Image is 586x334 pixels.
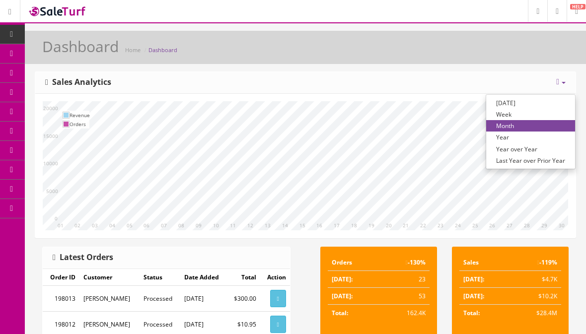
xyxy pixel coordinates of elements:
span: HELP [570,4,586,9]
a: Last Year over Prior Year [486,155,575,166]
a: Year over Year [486,143,575,155]
a: Month [486,120,575,132]
a: Year [486,132,575,143]
img: SaleTurf [28,4,87,18]
a: [DATE] [486,97,575,109]
a: Week [486,109,575,120]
